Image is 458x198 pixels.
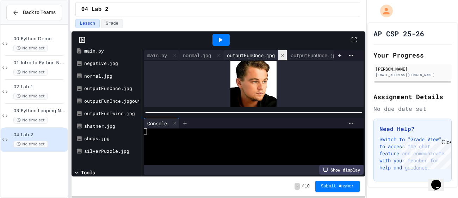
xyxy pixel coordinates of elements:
button: Submit Answer [315,181,360,192]
div: shatner.jpg [84,123,139,130]
h2: Assignment Details [373,92,452,102]
span: No time set [13,69,48,76]
button: Lesson [75,19,100,28]
span: 03 Python Looping Notes [13,108,66,114]
span: Back to Teams [23,9,56,16]
div: Chat with us now!Close [3,3,49,45]
div: main.py [84,48,139,55]
div: outputFunOnce.jpg [223,52,278,59]
div: main.py [144,50,179,61]
span: 04 Lab 2 [81,5,109,14]
img: 2Q== [230,61,277,107]
h1: AP CSP 25-26 [373,29,424,38]
span: / [301,184,304,189]
div: outputFunOnce.jpgoutputFunOnce.jpg [287,52,390,59]
div: [PERSON_NAME] [376,66,450,72]
div: negative.jpg [84,60,139,67]
div: outputFunOnce.jpg [223,50,287,61]
div: normal.jpg [179,52,215,59]
span: Submit Answer [321,184,354,189]
div: [EMAIL_ADDRESS][DOMAIN_NAME] [376,72,450,78]
div: outputFunTwice.jpg [84,110,139,117]
span: 01 Intro to Python Notes [13,60,66,66]
p: Switch to "Grade View" to access the chat feature and communicate with your teacher for help and ... [379,136,446,171]
span: 04 Lab 2 [13,132,66,138]
span: - [295,183,300,190]
div: Console [144,120,171,127]
div: outputFunOnce.jpg [84,85,139,92]
div: No due date set [373,104,452,113]
button: Back to Teams [6,5,62,20]
div: outputFunOnce.jpgoutputFunOnce.jpg [84,98,139,105]
span: No time set [13,117,48,124]
div: normal.jpg [179,50,223,61]
button: Grade [101,19,123,28]
h2: Your Progress [373,50,452,60]
div: Console [144,118,179,128]
div: shops.jpg [84,135,139,142]
span: No time set [13,141,48,148]
div: main.py [144,52,171,59]
div: normal.jpg [84,73,139,80]
div: Show display [319,165,364,175]
span: No time set [13,45,48,52]
span: 02 Lab 1 [13,84,66,90]
span: 10 [305,184,310,189]
iframe: chat widget [428,170,451,191]
span: 00 Python Demo [13,36,66,42]
div: My Account [373,3,395,19]
div: Tools [81,169,95,176]
span: No time set [13,93,48,100]
h3: Need Help? [379,125,446,133]
div: outputFunOnce.jpgoutputFunOnce.jpg [287,50,399,61]
div: silverPuzzle.jpg [84,148,139,155]
iframe: chat widget [400,139,451,169]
